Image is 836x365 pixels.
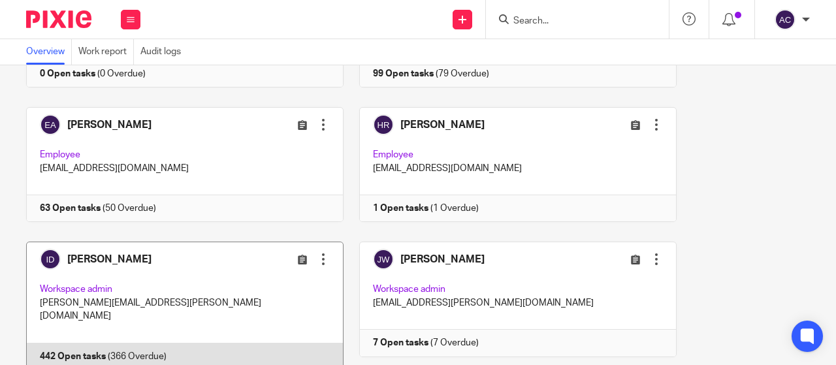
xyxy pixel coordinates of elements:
a: Overview [26,39,72,65]
a: Audit logs [140,39,187,65]
img: Pixie [26,10,91,28]
img: svg%3E [775,9,796,30]
input: Search [512,16,630,27]
a: Work report [78,39,134,65]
